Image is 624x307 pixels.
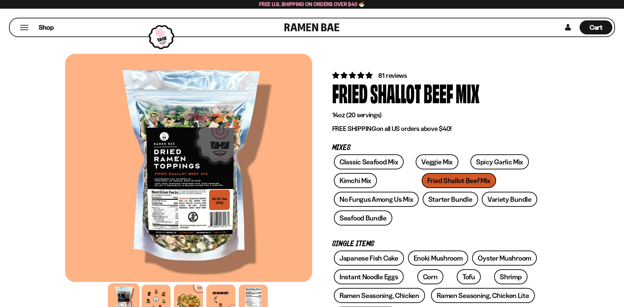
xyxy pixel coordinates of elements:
[416,154,458,169] a: Veggie Mix
[334,192,419,207] a: No Fungus Among Us Mix
[332,125,376,133] strong: FREE SHIPPING
[332,145,539,151] p: Mixes
[334,269,404,284] a: Instant Noodle Eggs
[457,269,481,284] a: Tofu
[417,269,443,284] a: Corn
[456,80,479,105] div: Mix
[370,80,421,105] div: Shallot
[332,111,539,119] p: 14oz (20 servings)
[334,173,377,188] a: Kimchi Mix
[20,25,29,30] button: Mobile Menu Trigger
[334,288,425,303] a: Ramen Seasoning, Chicken
[472,251,537,266] a: Oyster Mushroom
[470,154,529,169] a: Spicy Garlic Mix
[408,251,468,266] a: Enoki Mushroom
[332,125,539,133] p: on all US orders above $40!
[334,154,404,169] a: Classic Seafood Mix
[424,80,453,105] div: Beef
[332,71,374,80] span: 4.83 stars
[378,71,407,80] span: 81 reviews
[259,1,365,7] span: Free U.S. Shipping on Orders over $40 🍜
[334,251,404,266] a: Japanese Fish Cake
[39,20,54,34] a: Shop
[590,23,603,31] span: Cart
[334,210,392,225] a: Seafood Bundle
[332,241,539,247] p: Single Items
[494,269,527,284] a: Shrimp
[431,288,535,303] a: Ramen Seasoning, Chicken Lite
[580,18,612,36] div: Cart
[39,23,54,32] span: Shop
[482,192,537,207] a: Variety Bundle
[423,192,478,207] a: Starter Bundle
[332,80,368,105] div: Fried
